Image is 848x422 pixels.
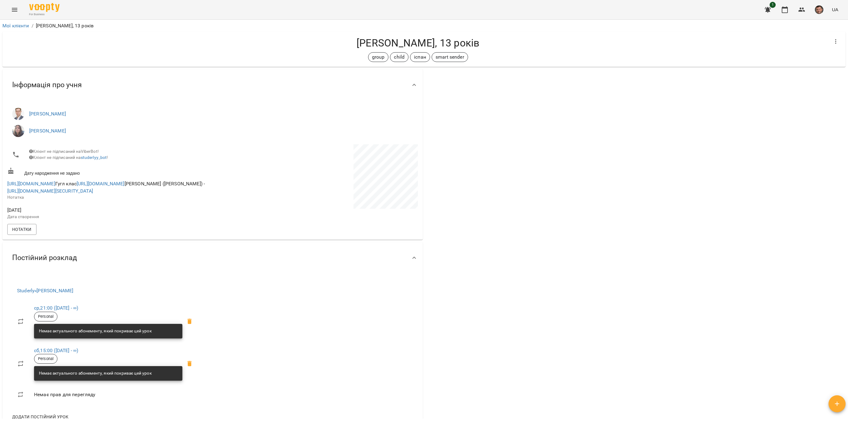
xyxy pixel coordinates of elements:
[7,37,829,49] h4: [PERSON_NAME], 13 років
[29,12,60,16] span: For Business
[77,181,125,187] a: [URL][DOMAIN_NAME]
[29,111,66,117] a: [PERSON_NAME]
[7,188,93,194] a: [URL][DOMAIN_NAME][SECURITY_DATA]
[39,368,152,379] div: Немає актуального абонементу, який покриває цей урок
[29,128,66,134] a: [PERSON_NAME]
[7,224,36,235] button: Нотатки
[414,53,426,61] p: іспан
[432,52,468,62] div: smart sender
[2,69,423,101] div: Інформація про учня
[36,22,94,29] p: [PERSON_NAME], 13 років
[436,53,464,61] p: smart sender
[32,22,33,29] li: /
[12,226,32,233] span: Нотатки
[7,194,212,201] p: Нотатка
[34,356,57,362] span: Personal
[182,356,197,371] span: Видалити приватний урок Маленченко Юрій Сергійович сб 15:00 клієнта Олександр Двіжон, 13 років
[12,108,24,120] img: Дигало Антон Сергійович
[29,149,99,154] span: Клієнт не підписаний на ViberBot!
[29,3,60,12] img: Voopty Logo
[372,53,385,61] p: group
[34,391,197,398] span: Немає прав для перегляду
[829,4,841,15] button: UA
[832,6,838,13] span: UA
[410,52,430,62] div: іспан
[34,314,57,319] span: Personal
[7,181,55,187] a: [URL][DOMAIN_NAME]
[6,166,213,177] div: Дату народження не задано
[2,22,846,29] nav: breadcrumb
[2,23,29,29] a: Мої клієнти
[7,214,212,220] p: Дата створення
[81,155,107,160] a: studerlyy_bot
[815,5,823,14] img: 75717b8e963fcd04a603066fed3de194.png
[39,326,152,337] div: Немає актуального абонементу, який покриває цей урок
[12,80,82,90] span: Інформація про учня
[34,348,78,353] a: сб,15:00 ([DATE] - ∞)
[390,52,408,62] div: child
[7,181,205,194] span: Гугл клас [PERSON_NAME] ([PERSON_NAME]) -
[2,242,423,273] div: Постійний розклад
[368,52,389,62] div: group
[770,2,776,8] span: 1
[12,253,77,262] span: Постійний розклад
[7,207,212,214] span: [DATE]
[29,155,108,160] span: Клієнт не підписаний на !
[7,2,22,17] button: Menu
[12,413,68,420] span: Додати постійний урок
[17,288,73,293] a: Studerly»[PERSON_NAME]
[12,125,24,137] img: Дуленчук Марина Ярославівна
[182,314,197,329] span: Видалити приватний урок Маленченко Юрій Сергійович ср 21:00 клієнта Олександр Двіжон, 13 років
[394,53,405,61] p: child
[34,305,78,311] a: ср,21:00 ([DATE] - ∞)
